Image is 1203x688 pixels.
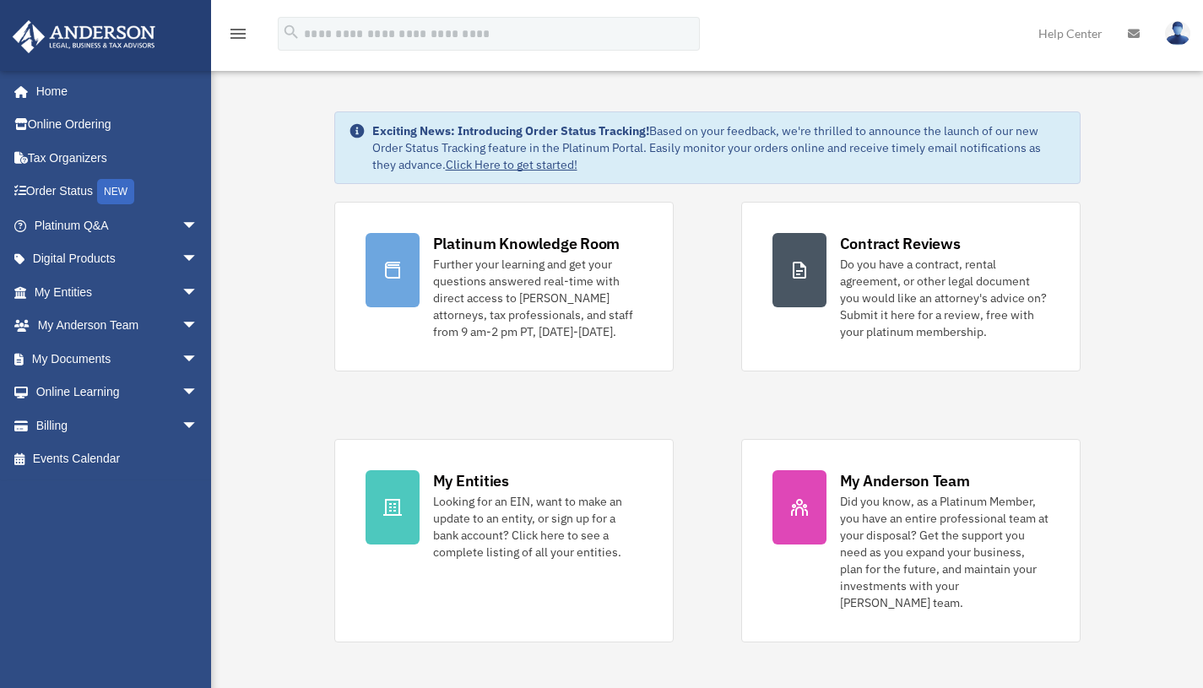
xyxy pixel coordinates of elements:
[433,470,509,491] div: My Entities
[97,179,134,204] div: NEW
[182,309,215,344] span: arrow_drop_down
[372,122,1066,173] div: Based on your feedback, we're thrilled to announce the launch of our new Order Status Tracking fe...
[840,256,1049,340] div: Do you have a contract, rental agreement, or other legal document you would like an attorney's ad...
[741,439,1081,642] a: My Anderson Team Did you know, as a Platinum Member, you have an entire professional team at your...
[12,409,224,442] a: Billingarrow_drop_down
[12,342,224,376] a: My Documentsarrow_drop_down
[12,209,224,242] a: Platinum Q&Aarrow_drop_down
[8,20,160,53] img: Anderson Advisors Platinum Portal
[12,242,224,276] a: Digital Productsarrow_drop_down
[12,275,224,309] a: My Entitiesarrow_drop_down
[12,141,224,175] a: Tax Organizers
[334,439,674,642] a: My Entities Looking for an EIN, want to make an update to an entity, or sign up for a bank accoun...
[446,157,577,172] a: Click Here to get started!
[433,493,642,561] div: Looking for an EIN, want to make an update to an entity, or sign up for a bank account? Click her...
[228,24,248,44] i: menu
[12,309,224,343] a: My Anderson Teamarrow_drop_down
[182,275,215,310] span: arrow_drop_down
[12,74,215,108] a: Home
[12,376,224,409] a: Online Learningarrow_drop_down
[182,409,215,443] span: arrow_drop_down
[372,123,649,138] strong: Exciting News: Introducing Order Status Tracking!
[182,376,215,410] span: arrow_drop_down
[433,256,642,340] div: Further your learning and get your questions answered real-time with direct access to [PERSON_NAM...
[840,493,1049,611] div: Did you know, as a Platinum Member, you have an entire professional team at your disposal? Get th...
[12,175,224,209] a: Order StatusNEW
[182,209,215,243] span: arrow_drop_down
[840,233,961,254] div: Contract Reviews
[1165,21,1190,46] img: User Pic
[433,233,620,254] div: Platinum Knowledge Room
[182,342,215,377] span: arrow_drop_down
[228,30,248,44] a: menu
[840,470,970,491] div: My Anderson Team
[282,23,301,41] i: search
[182,242,215,277] span: arrow_drop_down
[334,202,674,371] a: Platinum Knowledge Room Further your learning and get your questions answered real-time with dire...
[12,442,224,476] a: Events Calendar
[741,202,1081,371] a: Contract Reviews Do you have a contract, rental agreement, or other legal document you would like...
[12,108,224,142] a: Online Ordering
